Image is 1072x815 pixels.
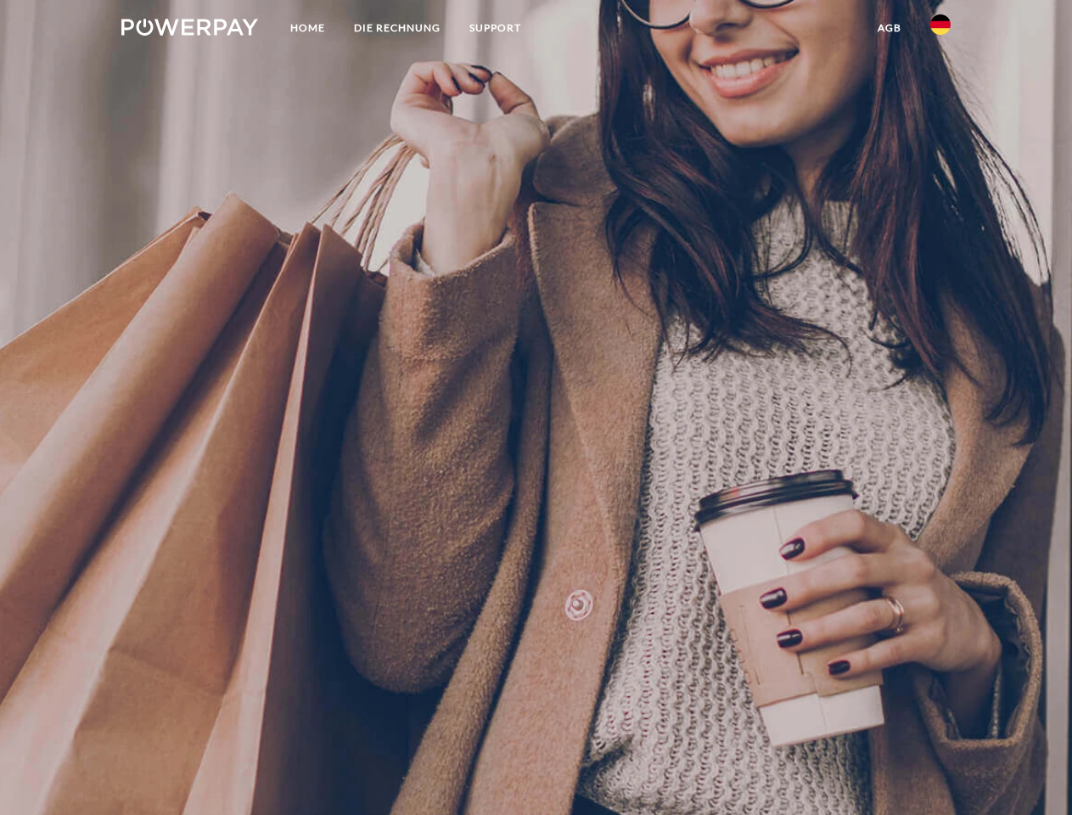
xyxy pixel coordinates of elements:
[340,13,455,43] a: DIE RECHNUNG
[276,13,340,43] a: Home
[863,13,916,43] a: agb
[121,19,258,36] img: logo-powerpay-white.svg
[930,14,951,35] img: de
[455,13,536,43] a: SUPPORT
